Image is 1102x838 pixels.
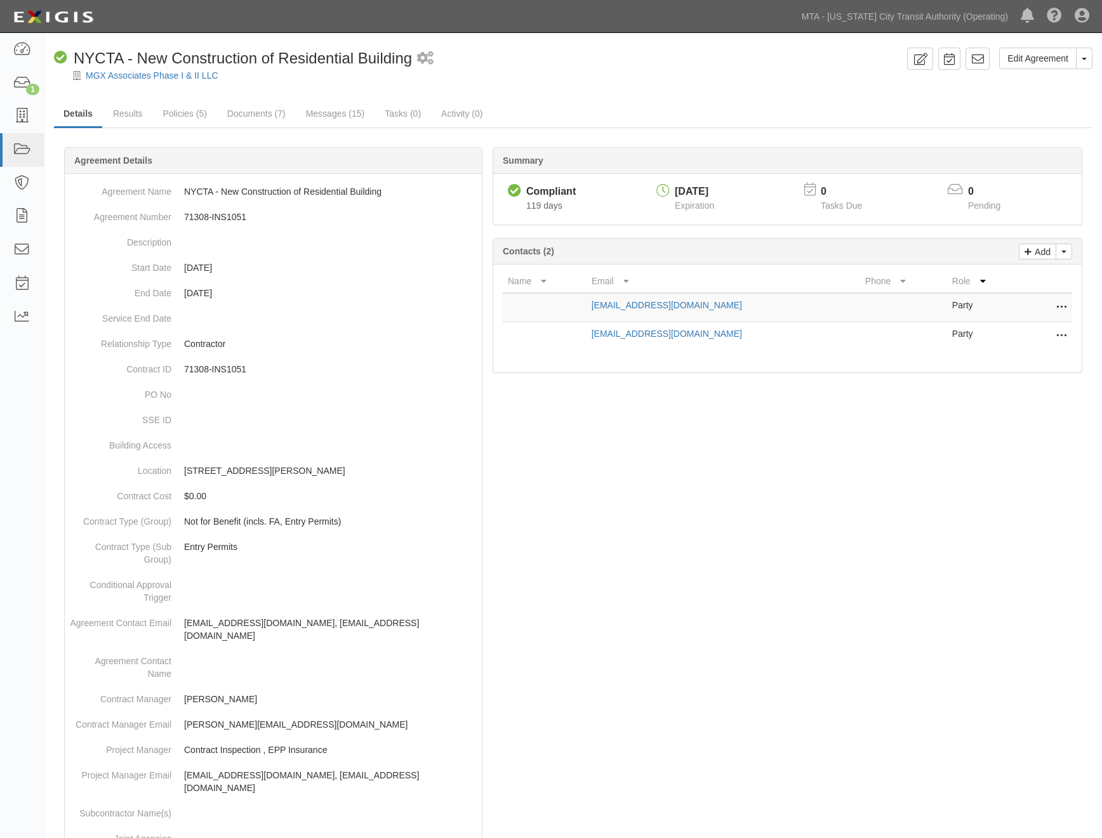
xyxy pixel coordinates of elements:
a: Edit Agreement [999,48,1077,69]
i: 1 scheduled workflow [417,52,434,65]
dt: Contract Manager Email [70,712,171,731]
dt: End Date [70,280,171,299]
dt: Conditional Approval Trigger [70,572,171,604]
p: [PERSON_NAME] [184,693,477,705]
a: MTA - [US_STATE] City Transit Authority (Operating) [795,4,1014,29]
dt: Service End Date [70,306,171,325]
p: $0.00 [184,490,477,502]
i: Compliant [508,185,521,198]
th: Role [947,270,1021,293]
dt: Contract Type (Sub Group) [70,534,171,566]
dd: Contractor [70,331,477,357]
dt: Building Access [70,433,171,452]
dd: [DATE] [70,255,477,280]
p: [STREET_ADDRESS][PERSON_NAME] [184,464,477,477]
dt: Relationship Type [70,331,171,350]
th: Phone [860,270,947,293]
th: Name [503,270,587,293]
span: NYCTA - New Construction of Residential Building [74,49,412,67]
p: Add [1032,244,1051,259]
dt: Contract Cost [70,483,171,502]
dd: 71308-INS1051 [70,204,477,230]
dd: NYCTA - New Construction of Residential Building [70,179,477,204]
img: Logo [10,6,97,29]
a: [EMAIL_ADDRESS][DOMAIN_NAME] [592,329,742,339]
div: 1 [26,84,39,95]
dt: Agreement Contact Name [70,648,171,680]
td: Party [947,293,1021,322]
a: Details [54,101,102,128]
a: [EMAIL_ADDRESS][DOMAIN_NAME] [592,300,742,310]
a: Policies (5) [154,101,216,126]
dt: PO No [70,382,171,401]
a: Messages (15) [296,101,375,126]
a: Add [1019,244,1056,259]
p: [PERSON_NAME][EMAIL_ADDRESS][DOMAIN_NAME] [184,718,477,731]
b: Agreement Details [74,155,152,166]
dd: [DATE] [70,280,477,306]
a: Results [103,101,152,126]
dt: SSE ID [70,407,171,426]
a: MGX Associates Phase I & II LLC [86,70,218,81]
dt: Subcontractor Name(s) [70,801,171,820]
span: Expiration [675,200,714,211]
dt: Description [70,230,171,249]
p: [EMAIL_ADDRESS][DOMAIN_NAME], [EMAIL_ADDRESS][DOMAIN_NAME] [184,617,477,642]
div: NYCTA - New Construction of Residential Building [54,48,412,69]
p: Entry Permits [184,540,477,553]
p: [EMAIL_ADDRESS][DOMAIN_NAME], [EMAIL_ADDRESS][DOMAIN_NAME] [184,769,477,794]
i: Help Center - Complianz [1047,9,1062,24]
p: Contract Inspection , EPP Insurance [184,743,477,756]
dt: Agreement Name [70,179,171,198]
p: 0 [821,185,878,199]
dt: Agreement Contact Email [70,610,171,629]
dt: Location [70,458,171,477]
dt: Project Manager [70,737,171,756]
span: Pending [968,200,1000,211]
a: Tasks (0) [375,101,430,126]
p: Not for Benefit (incls. FA, Entry Permits) [184,515,477,528]
dt: Project Manager Email [70,763,171,782]
dt: Contract ID [70,357,171,376]
div: Compliant [526,185,576,199]
a: Documents (7) [218,101,295,126]
th: Email [587,270,860,293]
p: 71308-INS1051 [184,363,477,376]
td: Party [947,322,1021,351]
span: Since 04/24/2025 [526,200,562,211]
b: Summary [503,155,543,166]
dt: Contract Manager [70,686,171,705]
b: Contacts (2) [503,246,554,256]
i: Compliant [54,51,67,65]
a: Activity (0) [432,101,492,126]
dt: Start Date [70,255,171,274]
span: Tasks Due [821,200,862,211]
div: [DATE] [675,185,714,199]
dt: Contract Type (Group) [70,509,171,528]
dt: Agreement Number [70,204,171,223]
p: 0 [968,185,1016,199]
